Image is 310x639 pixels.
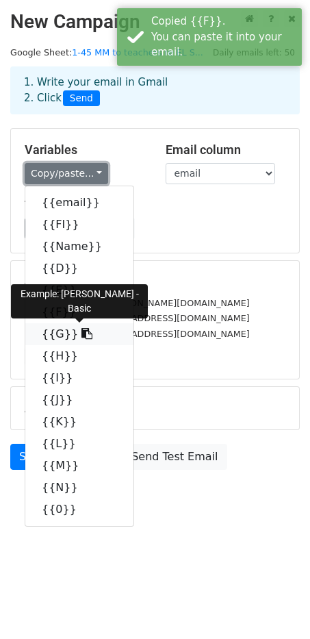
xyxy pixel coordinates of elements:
[25,192,133,214] a: {{email}}
[25,367,133,389] a: {{I}}
[10,10,300,34] h2: New Campaign
[242,573,310,639] iframe: Chat Widget
[25,163,108,184] a: Copy/paste...
[25,401,285,416] h5: Advanced
[25,477,133,499] a: {{N}}
[25,329,250,339] small: [PERSON_NAME][EMAIL_ADDRESS][DOMAIN_NAME]
[25,313,250,323] small: [PERSON_NAME][EMAIL_ADDRESS][DOMAIN_NAME]
[25,455,133,477] a: {{M}}
[25,298,250,308] small: [EMAIL_ADDRESS][PERSON_NAME][DOMAIN_NAME]
[14,75,296,106] div: 1. Write your email in Gmail 2. Click
[10,444,55,470] a: Send
[151,14,296,60] div: Copied {{F}}. You can paste it into your email.
[166,142,286,158] h5: Email column
[25,258,133,279] a: {{D}}
[25,323,133,345] a: {{G}}
[25,499,133,521] a: {{0}}
[11,284,148,318] div: Example: [PERSON_NAME] - Basic
[25,275,285,290] h5: 43 Recipients
[25,142,145,158] h5: Variables
[25,236,133,258] a: {{Name}}
[72,47,203,58] a: 1-45 MM to teachers re EL S...
[25,345,133,367] a: {{H}}
[122,444,227,470] a: Send Test Email
[25,214,133,236] a: {{FI}}
[10,47,203,58] small: Google Sheet:
[63,90,100,107] span: Send
[25,389,133,411] a: {{J}}
[25,411,133,433] a: {{K}}
[25,433,133,455] a: {{L}}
